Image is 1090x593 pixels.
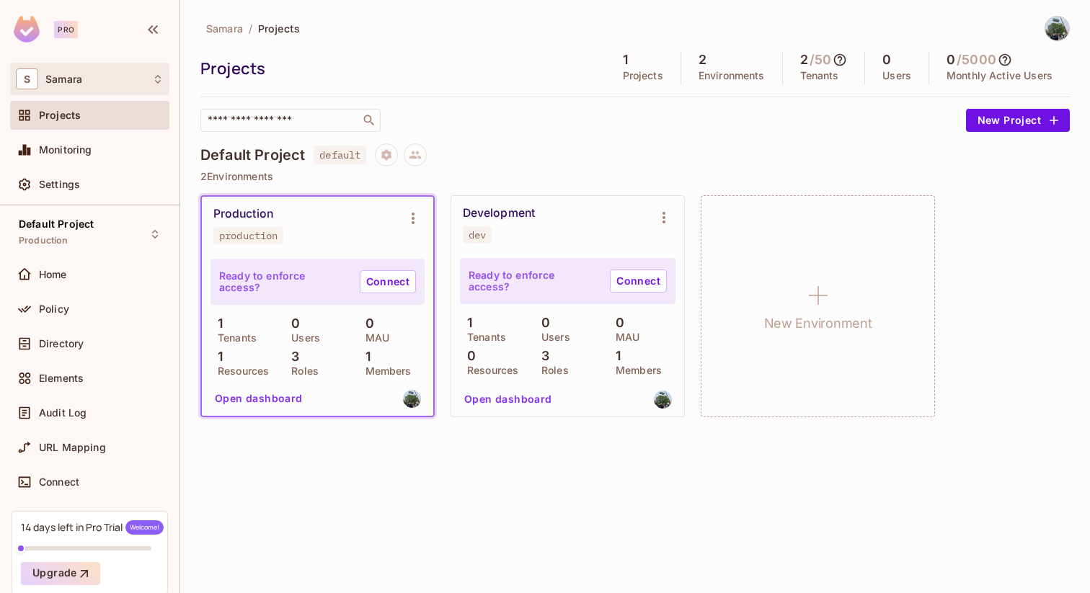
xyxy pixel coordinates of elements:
h4: Default Project [200,146,305,164]
span: Policy [39,303,69,315]
p: 1 [211,349,223,364]
p: 0 [358,316,374,331]
p: Tenants [800,70,839,81]
h5: 1 [623,53,628,67]
p: Projects [623,70,663,81]
div: production [219,230,278,241]
h5: 0 [947,53,955,67]
span: Connect [39,476,79,488]
img: rob.delgado@samara.com [654,391,672,409]
a: Connect [610,269,667,293]
p: Users [882,70,911,81]
span: Projects [258,22,300,35]
p: 0 [460,349,476,363]
span: Welcome! [125,520,164,535]
p: Resources [211,365,269,377]
p: Resources [460,365,518,376]
button: Environment settings [399,204,427,233]
p: 1 [608,349,621,363]
span: Elements [39,373,84,384]
img: Rob Delgado [1045,17,1069,40]
p: 0 [284,316,300,331]
a: Connect [360,270,416,293]
p: Monthly Active Users [947,70,1053,81]
p: Environments [699,70,765,81]
p: 1 [460,316,472,330]
p: Members [608,365,662,376]
p: Tenants [211,332,257,344]
span: Home [39,269,67,280]
p: 0 [534,316,550,330]
p: Roles [534,365,569,376]
span: Audit Log [39,407,87,419]
p: 0 [608,316,624,330]
span: Workspace: Samara [45,73,82,85]
p: Roles [284,365,319,377]
p: 3 [534,349,549,363]
span: S [16,68,38,89]
span: URL Mapping [39,442,106,453]
p: Members [358,365,412,377]
button: New Project [966,109,1070,132]
span: Projects [39,110,81,121]
p: Ready to enforce access? [219,270,348,293]
div: Development [463,206,535,220]
p: 1 [358,349,371,364]
div: Pro [54,21,78,38]
h5: / 5000 [957,53,996,67]
span: Monitoring [39,144,92,156]
p: 1 [211,316,223,331]
p: Users [534,331,570,343]
p: MAU [358,332,389,344]
div: Production [213,207,273,221]
h5: 0 [882,53,891,67]
span: Production [19,235,68,246]
button: Open dashboard [458,388,558,411]
span: Default Project [19,218,94,230]
img: SReyMgAAAABJRU5ErkJggg== [14,16,40,43]
p: MAU [608,331,639,343]
h5: / 50 [810,53,831,67]
p: Tenants [460,331,506,343]
li: / [249,22,252,35]
p: Ready to enforce access? [469,269,598,293]
h1: New Environment [764,313,872,334]
span: default [314,146,366,164]
span: Project settings [375,151,398,164]
h5: 2 [800,53,808,67]
p: 2 Environments [200,171,1070,182]
span: Settings [39,179,80,190]
div: 14 days left in Pro Trial [21,520,164,535]
span: Directory [39,338,84,349]
span: Samara [206,22,243,35]
button: Open dashboard [209,387,309,410]
p: 3 [284,349,299,364]
h5: 2 [699,53,706,67]
div: dev [469,229,486,241]
img: rob.delgado@samara.com [403,390,421,408]
button: Upgrade [21,562,100,585]
button: Environment settings [650,203,678,232]
p: Users [284,332,320,344]
div: Projects [200,58,598,79]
